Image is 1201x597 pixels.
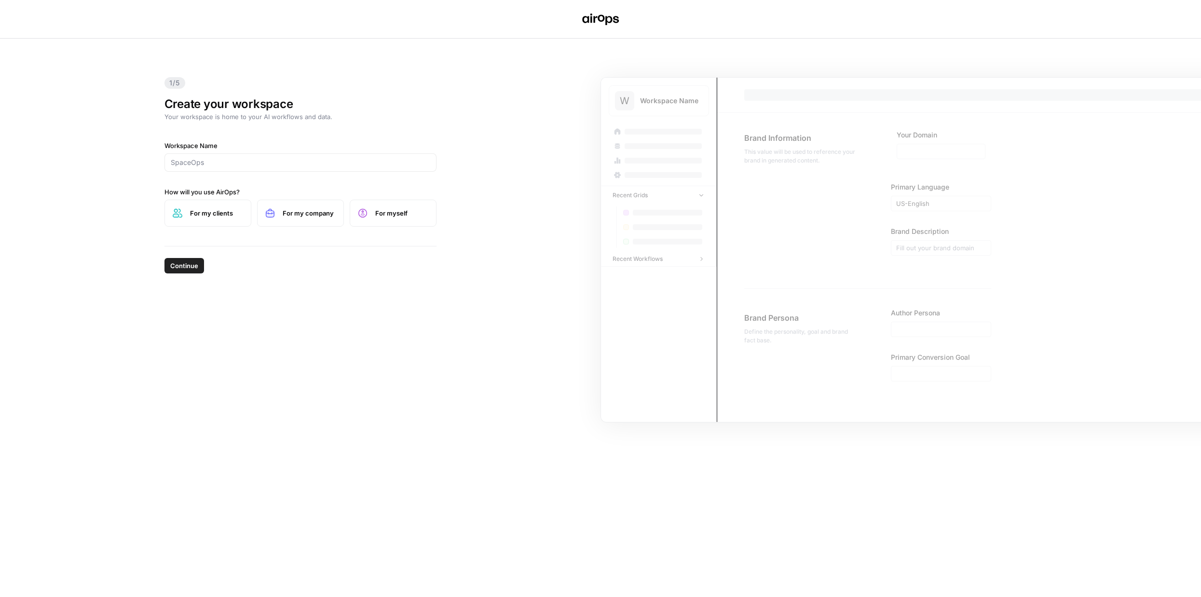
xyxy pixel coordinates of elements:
span: For my clients [190,208,243,218]
span: 1/5 [164,77,185,89]
p: Your workspace is home to your AI workflows and data. [164,112,437,122]
span: W [620,94,629,108]
span: For myself [375,208,428,218]
label: Workspace Name [164,141,437,150]
label: How will you use AirOps? [164,187,437,197]
span: For my company [283,208,336,218]
h1: Create your workspace [164,96,437,112]
span: Continue [170,261,198,271]
button: Continue [164,258,204,273]
input: SpaceOps [171,158,430,167]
